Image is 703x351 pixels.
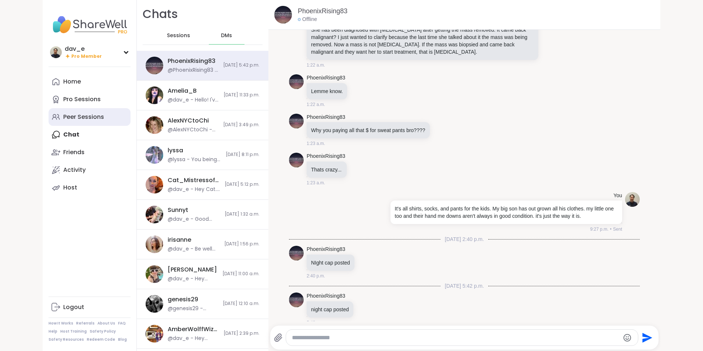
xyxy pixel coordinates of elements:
[307,246,345,253] a: PhoenixRising83
[223,122,260,128] span: [DATE] 3:49 p.m.
[289,74,304,89] img: https://sharewell-space-live.sfo3.digitaloceanspaces.com/user-generated/603f1f02-93ca-4187-be66-9...
[168,67,219,74] div: @PhoenixRising83 - night cap posted
[168,245,220,253] div: @dav_e - Be well [PERSON_NAME]. I'll write you again for an update.
[289,292,304,307] img: https://sharewell-space-live.sfo3.digitaloceanspaces.com/user-generated/603f1f02-93ca-4187-be66-9...
[63,95,101,103] div: Pro Sessions
[307,101,325,108] span: 1:22 a.m.
[307,140,325,147] span: 1:23 a.m.
[87,337,115,342] a: Redeem Code
[168,117,209,125] div: AlexNYCtoChi
[168,156,221,163] div: @lyssa - You being the great friend that you have been is all I need. I really appreciate it.
[168,96,219,104] div: @dav_e - Hello! I've been away, LOL. Thanks for thinking of me. How are you? All healed up I hope!
[311,88,343,95] p: Lemme know.
[307,62,325,68] span: 1:22 a.m.
[49,91,131,108] a: Pro Sessions
[311,306,349,313] p: night cap posted
[71,53,102,60] span: Pro Member
[118,321,126,326] a: FAQ
[440,235,488,243] span: [DATE] 2:40 p.m.
[49,143,131,161] a: Friends
[118,337,127,342] a: Blog
[307,292,345,300] a: PhoenixRising83
[146,206,163,223] img: https://sharewell-space-live.sfo3.digitaloceanspaces.com/user-generated/81ace702-265a-4776-a74a-6...
[76,321,94,326] a: Referrals
[168,176,220,184] div: Cat_MistressofDarkHearts
[168,216,220,223] div: @dav_e - Good night!
[625,192,640,207] img: https://sharewell-space-live.sfo3.digitaloceanspaces.com/user-generated/1992f098-aed8-493c-8991-e...
[613,226,622,233] span: Sent
[63,303,84,311] div: Logout
[292,334,619,341] textarea: Type your message
[623,333,632,342] button: Emoji picker
[440,282,488,290] span: [DATE] 5:42 p.m.
[311,26,534,56] p: She has been diagnosed with [MEDICAL_DATA] after getting the mass removed. It came back malignant...
[610,226,611,233] span: •
[395,205,618,220] p: It's all shirts, socks, and pants for the kids. My big son has out grown all his clothes. my litt...
[311,166,342,173] p: Thats crazy...
[590,226,609,233] span: 9:27 p.m.
[63,78,81,86] div: Home
[168,57,215,65] div: PhoenixRising83
[167,32,190,39] span: Sessions
[224,92,260,98] span: [DATE] 11:33 p.m.
[289,114,304,128] img: https://sharewell-space-live.sfo3.digitaloceanspaces.com/user-generated/603f1f02-93ca-4187-be66-9...
[63,184,77,192] div: Host
[168,266,217,274] div: [PERSON_NAME]
[311,259,350,266] p: NIght cap posted
[222,271,260,277] span: [DATE] 11:00 a.m.
[146,265,163,283] img: https://sharewell-space-live.sfo3.digitaloceanspaces.com/user-generated/3bf5b473-6236-4210-9da2-3...
[168,305,218,312] div: @genesis29 - Thank you [PERSON_NAME], likewise friend! Hope to see you in another session!
[50,46,62,58] img: dav_e
[221,32,232,39] span: DMs
[307,153,345,160] a: PhoenixRising83
[613,192,622,199] h4: You
[223,62,260,68] span: [DATE] 5:42 p.m.
[63,113,104,121] div: Peer Sessions
[146,295,163,313] img: https://sharewell-space-live.sfo3.digitaloceanspaces.com/user-generated/6376c2d4-2ab2-4446-924b-5...
[146,116,163,134] img: https://sharewell-space-live.sfo3.digitaloceanspaces.com/user-generated/044e8000-cae4-4fe4-b0b3-0...
[307,74,345,82] a: PhoenixRising83
[168,236,191,244] div: irisanne
[63,166,86,174] div: Activity
[146,57,163,74] img: https://sharewell-space-live.sfo3.digitaloceanspaces.com/user-generated/603f1f02-93ca-4187-be66-9...
[146,235,163,253] img: https://sharewell-space-live.sfo3.digitaloceanspaces.com/user-generated/be849bdb-4731-4649-82cd-d...
[168,126,219,134] div: @AlexNYCtoChi - [URL][DOMAIN_NAME]
[168,275,218,283] div: @dav_e - Hey [PERSON_NAME]. We don't get to talk much as I'm a night person. How is the new job g...
[289,246,304,260] img: https://sharewell-space-live.sfo3.digitaloceanspaces.com/user-generated/603f1f02-93ca-4187-be66-9...
[168,146,183,155] div: lyssa
[224,330,260,337] span: [DATE] 2:39 p.m.
[226,152,260,158] span: [DATE] 8:11 p.m.
[49,329,57,334] a: Help
[298,7,347,16] a: PhoenixRising83
[49,12,131,38] img: ShareWell Nav Logo
[65,45,102,53] div: dav_e
[168,206,188,214] div: Sunnyt
[143,6,178,22] h1: Chats
[168,87,197,95] div: Amelia_B
[168,295,198,304] div: genesis29
[49,337,84,342] a: Safety Resources
[289,153,304,167] img: https://sharewell-space-live.sfo3.digitaloceanspaces.com/user-generated/603f1f02-93ca-4187-be66-9...
[225,181,260,188] span: [DATE] 5:12 p.m.
[63,148,85,156] div: Friends
[49,73,131,91] a: Home
[223,301,260,307] span: [DATE] 12:10 a.m.
[638,329,655,346] button: Send
[168,335,219,342] div: @dav_e - Hey [PERSON_NAME], just want to say how much I admire you and all the work you have done...
[307,114,345,121] a: PhoenixRising83
[146,86,163,104] img: https://sharewell-space-live.sfo3.digitaloceanspaces.com/user-generated/4aa6f66e-8d54-43f7-a0af-a...
[146,325,163,343] img: https://sharewell-space-live.sfo3.digitaloceanspaces.com/user-generated/9a5601ee-7e1f-42be-b53e-4...
[168,186,220,193] div: @dav_e - Hey Cat.... Im sorry. Are you ok?
[307,319,325,326] span: 5:42 p.m.
[49,161,131,179] a: Activity
[224,241,260,247] span: [DATE] 1:56 p.m.
[307,180,325,186] span: 1:23 a.m.
[49,108,131,126] a: Peer Sessions
[97,321,115,326] a: About Us
[168,325,219,333] div: AmberWolffWizard
[49,179,131,196] a: Host
[311,127,425,134] p: Why you paying all that $ for sweat pants bro????
[49,321,73,326] a: How It Works
[274,6,292,24] img: https://sharewell-space-live.sfo3.digitaloceanspaces.com/user-generated/603f1f02-93ca-4187-be66-9...
[146,146,163,164] img: https://sharewell-space-live.sfo3.digitaloceanspaces.com/user-generated/666f9ab0-b952-44c3-ad34-f...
